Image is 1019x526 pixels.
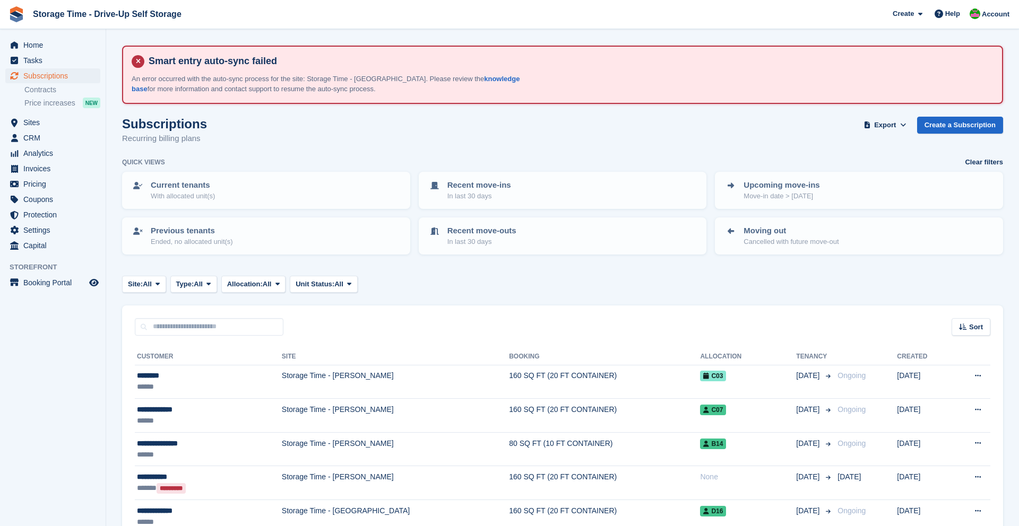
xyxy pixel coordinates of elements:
[509,399,700,433] td: 160 SQ FT (20 FT CONTAINER)
[23,53,87,68] span: Tasks
[170,276,217,293] button: Type: All
[83,98,100,108] div: NEW
[296,279,334,290] span: Unit Status:
[796,348,833,365] th: Tenancy
[700,506,726,516] span: D16
[176,279,194,290] span: Type:
[796,438,822,449] span: [DATE]
[965,157,1003,168] a: Clear filters
[122,133,207,145] p: Recurring billing plans
[420,218,706,253] a: Recent move-outs In last 30 days
[5,238,100,253] a: menu
[23,177,87,191] span: Pricing
[5,275,100,290] a: menu
[151,191,215,201] p: With allocated unit(s)
[23,130,87,145] span: CRM
[88,276,100,289] a: Preview store
[334,279,343,290] span: All
[282,365,509,399] td: Storage Time - [PERSON_NAME]
[23,38,87,52] span: Home
[227,279,263,290] span: Allocation:
[132,74,530,94] p: An error occurred with the auto-sync process for the site: Storage Time - [GEOGRAPHIC_DATA]. Plea...
[447,191,511,201] p: In last 30 days
[744,236,839,247] p: Cancelled with future move-out
[945,8,960,19] span: Help
[5,192,100,207] a: menu
[447,225,516,237] p: Recent move-outs
[509,348,700,365] th: Booking
[23,115,87,130] span: Sites
[151,236,233,247] p: Ended, no allocated unit(s)
[509,432,700,466] td: 80 SQ FT (10 FT CONTAINER)
[796,471,822,483] span: [DATE]
[24,85,100,95] a: Contracts
[24,97,100,109] a: Price increases NEW
[837,439,866,448] span: Ongoing
[837,371,866,380] span: Ongoing
[447,236,516,247] p: In last 30 days
[716,218,1002,253] a: Moving out Cancelled with future move-out
[23,207,87,222] span: Protection
[10,262,106,273] span: Storefront
[23,223,87,238] span: Settings
[744,179,819,191] p: Upcoming move-ins
[700,405,726,415] span: C07
[123,173,409,208] a: Current tenants With allocated unit(s)
[151,225,233,237] p: Previous tenants
[23,275,87,290] span: Booking Portal
[23,68,87,83] span: Subscriptions
[135,348,282,365] th: Customer
[5,68,100,83] a: menu
[23,146,87,161] span: Analytics
[122,117,207,131] h1: Subscriptions
[509,466,700,500] td: 160 SQ FT (20 FT CONTAINER)
[420,173,706,208] a: Recent move-ins In last 30 days
[917,117,1003,134] a: Create a Subscription
[282,466,509,500] td: Storage Time - [PERSON_NAME]
[151,179,215,191] p: Current tenants
[5,115,100,130] a: menu
[5,223,100,238] a: menu
[893,8,914,19] span: Create
[700,371,726,381] span: C03
[837,472,861,481] span: [DATE]
[700,439,726,449] span: B14
[796,404,822,415] span: [DATE]
[263,279,272,290] span: All
[23,161,87,176] span: Invoices
[982,9,1009,20] span: Account
[970,8,980,19] img: Saeed
[5,130,100,145] a: menu
[5,38,100,52] a: menu
[282,432,509,466] td: Storage Time - [PERSON_NAME]
[837,405,866,414] span: Ongoing
[282,348,509,365] th: Site
[796,370,822,381] span: [DATE]
[700,348,796,365] th: Allocation
[5,146,100,161] a: menu
[23,238,87,253] span: Capital
[123,218,409,253] a: Previous tenants Ended, no allocated unit(s)
[796,505,822,516] span: [DATE]
[969,322,983,332] span: Sort
[509,365,700,399] td: 160 SQ FT (20 FT CONTAINER)
[874,120,896,130] span: Export
[897,365,951,399] td: [DATE]
[897,348,951,365] th: Created
[5,161,100,176] a: menu
[128,279,143,290] span: Site:
[122,276,166,293] button: Site: All
[862,117,909,134] button: Export
[221,276,286,293] button: Allocation: All
[5,207,100,222] a: menu
[447,179,511,191] p: Recent move-ins
[744,225,839,237] p: Moving out
[897,432,951,466] td: [DATE]
[144,55,994,67] h4: Smart entry auto-sync failed
[122,157,165,167] h6: Quick views
[194,279,203,290] span: All
[143,279,152,290] span: All
[700,471,796,483] div: None
[23,192,87,207] span: Coupons
[8,6,24,22] img: stora-icon-8386f47178a22dfd0bd8f6a31ec36ba5ce8667c1dd55bd0f319d3a0aa187defe.svg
